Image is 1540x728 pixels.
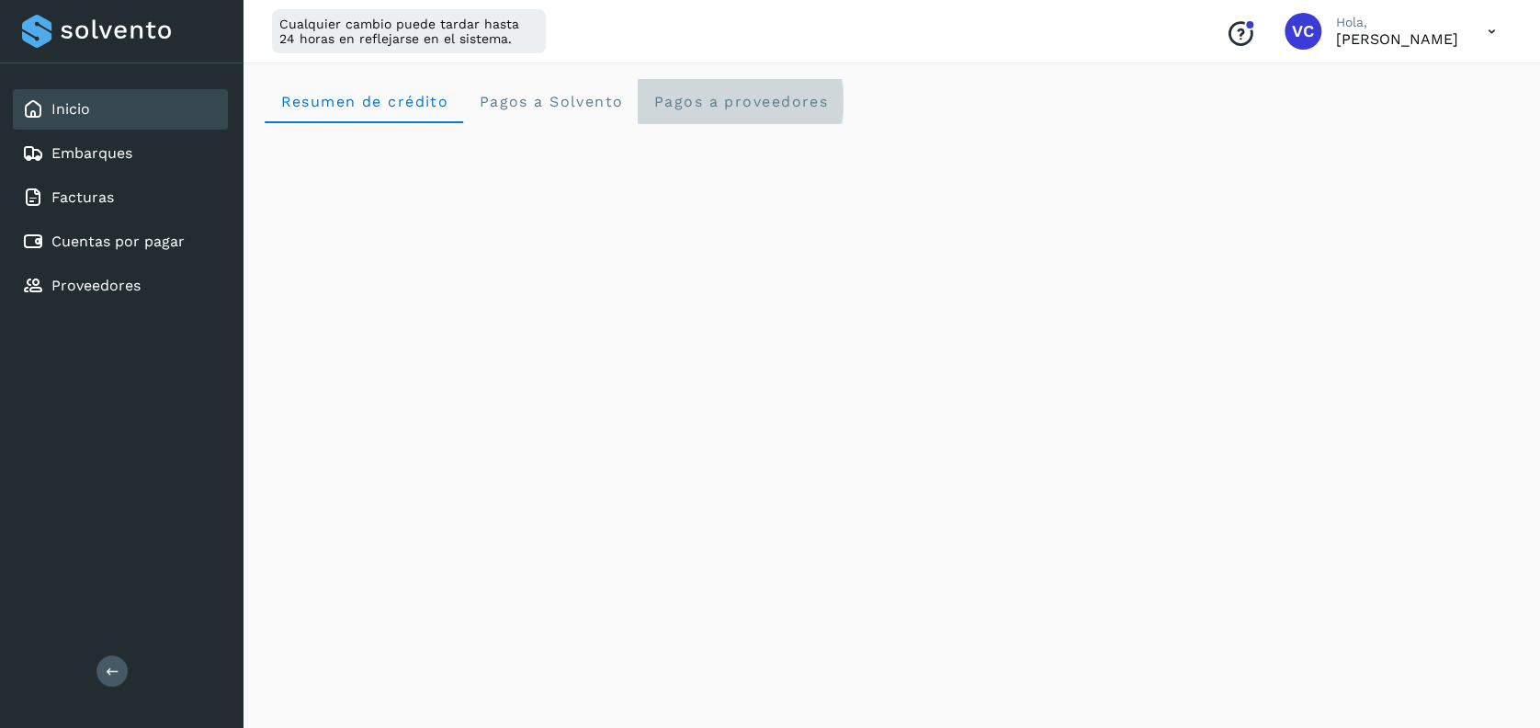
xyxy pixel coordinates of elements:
p: Viridiana Cruz [1336,30,1458,48]
a: Cuentas por pagar [51,233,185,250]
div: Inicio [13,89,228,130]
div: Embarques [13,133,228,174]
a: Facturas [51,188,114,206]
a: Inicio [51,100,90,118]
span: Pagos a Solvento [478,93,623,110]
div: Proveedores [13,266,228,306]
div: Cualquier cambio puede tardar hasta 24 horas en reflejarse en el sistema. [272,9,546,53]
a: Proveedores [51,277,141,294]
p: Hola, [1336,15,1458,30]
span: Pagos a proveedores [652,93,828,110]
div: Facturas [13,177,228,218]
span: Resumen de crédito [279,93,448,110]
div: Cuentas por pagar [13,222,228,262]
a: Embarques [51,144,132,162]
